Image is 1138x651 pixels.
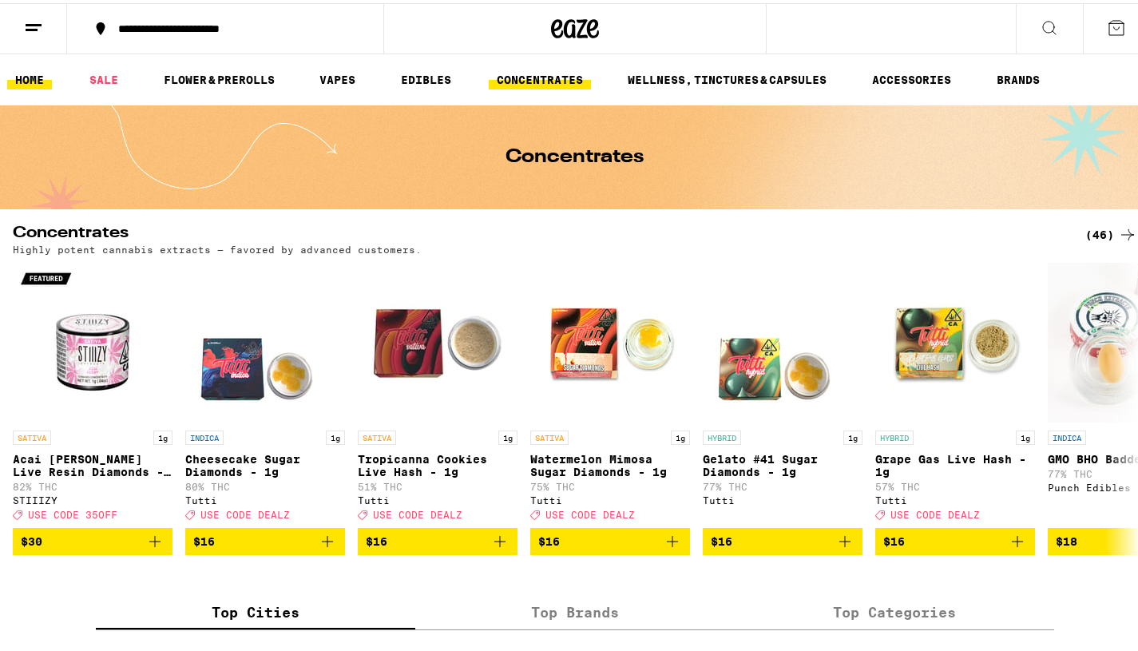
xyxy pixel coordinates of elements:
p: INDICA [185,427,224,442]
span: USE CODE DEALZ [545,506,635,517]
label: Top Brands [415,592,735,626]
p: SATIVA [530,427,569,442]
p: Grape Gas Live Hash - 1g [875,450,1035,475]
span: $16 [366,532,387,545]
h2: Concentrates [13,222,1059,241]
a: WELLNESS, TINCTURES & CAPSULES [620,67,835,86]
h1: Concentrates [506,145,644,164]
span: USE CODE DEALZ [200,506,290,517]
p: 1g [843,427,862,442]
p: Acai [PERSON_NAME] Live Resin Diamonds - 1g [13,450,172,475]
span: USE CODE 35OFF [28,506,117,517]
div: Tutti [703,492,862,502]
button: Add to bag [13,525,172,552]
div: Tutti [185,492,345,502]
div: tabs [96,592,1054,627]
a: (46) [1085,222,1137,241]
a: CONCENTRATES [489,67,591,86]
div: Tutti [358,492,517,502]
a: VAPES [311,67,363,86]
button: Add to bag [530,525,690,552]
p: 1g [498,427,517,442]
p: Gelato #41 Sugar Diamonds - 1g [703,450,862,475]
p: 1g [326,427,345,442]
p: 51% THC [358,478,517,489]
a: Open page for Tropicanna Cookies Live Hash - 1g from Tutti [358,260,517,525]
a: FLOWER & PREROLLS [156,67,283,86]
img: Tutti - Gelato #41 Sugar Diamonds - 1g [703,260,862,419]
a: Open page for Gelato #41 Sugar Diamonds - 1g from Tutti [703,260,862,525]
span: $16 [193,532,215,545]
p: 82% THC [13,478,172,489]
span: $16 [711,532,732,545]
span: $18 [1056,532,1077,545]
button: Add to bag [703,525,862,552]
img: STIIIZY - Acai Berry Live Resin Diamonds - 1g [13,260,172,419]
p: HYBRID [875,427,914,442]
p: SATIVA [13,427,51,442]
span: Hi. Need any help? [10,11,115,24]
p: 75% THC [530,478,690,489]
span: $16 [538,532,560,545]
button: Add to bag [185,525,345,552]
img: Tutti - Grape Gas Live Hash - 1g [875,260,1035,419]
a: EDIBLES [393,67,459,86]
p: 1g [671,427,690,442]
p: INDICA [1048,427,1086,442]
a: Open page for Grape Gas Live Hash - 1g from Tutti [875,260,1035,525]
img: Tutti - Watermelon Mimosa Sugar Diamonds - 1g [530,260,690,419]
img: Tutti - Tropicanna Cookies Live Hash - 1g [358,260,517,419]
p: Highly potent cannabis extracts — favored by advanced customers. [13,241,422,252]
p: Cheesecake Sugar Diamonds - 1g [185,450,345,475]
button: Add to bag [875,525,1035,552]
p: 1g [153,427,172,442]
a: Open page for Watermelon Mimosa Sugar Diamonds - 1g from Tutti [530,260,690,525]
div: Tutti [875,492,1035,502]
a: Open page for Acai Berry Live Resin Diamonds - 1g from STIIIZY [13,260,172,525]
button: Add to bag [358,525,517,552]
a: SALE [81,67,126,86]
span: USE CODE DEALZ [890,506,980,517]
label: Top Categories [735,592,1054,626]
span: $16 [883,532,905,545]
p: Tropicanna Cookies Live Hash - 1g [358,450,517,475]
span: USE CODE DEALZ [373,506,462,517]
label: Top Cities [96,592,415,626]
p: 57% THC [875,478,1035,489]
div: STIIIZY [13,492,172,502]
a: HOME [7,67,52,86]
div: Tutti [530,492,690,502]
img: Tutti - Cheesecake Sugar Diamonds - 1g [185,260,345,419]
span: $30 [21,532,42,545]
p: 77% THC [703,478,862,489]
a: BRANDS [989,67,1048,86]
p: Watermelon Mimosa Sugar Diamonds - 1g [530,450,690,475]
p: 80% THC [185,478,345,489]
a: ACCESSORIES [864,67,959,86]
p: HYBRID [703,427,741,442]
a: Open page for Cheesecake Sugar Diamonds - 1g from Tutti [185,260,345,525]
p: 1g [1016,427,1035,442]
p: SATIVA [358,427,396,442]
